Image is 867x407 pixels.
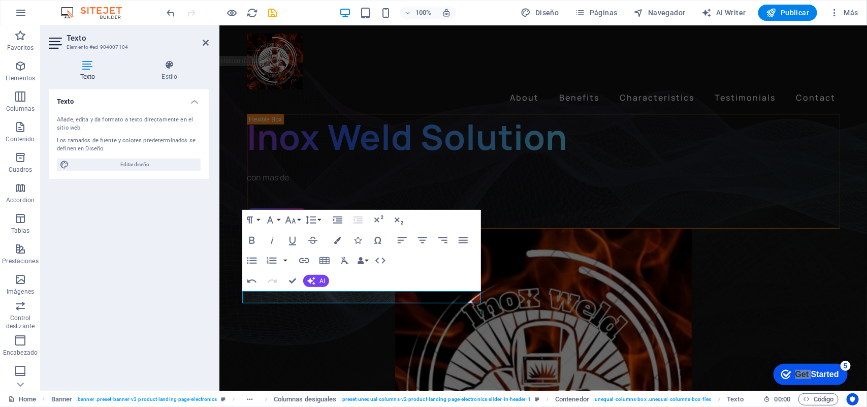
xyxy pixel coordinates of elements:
button: save [267,7,279,19]
h4: Texto [49,89,209,108]
span: . banner .preset-banner-v3-product-landing-page-electronics [76,393,217,405]
button: Ordered List [262,251,281,271]
button: Editar diseño [57,159,201,171]
span: Publicar [766,8,810,18]
span: 00 00 [775,393,790,405]
h4: Texto [49,60,131,81]
button: Align Right [433,230,453,251]
span: AI [319,278,325,284]
button: Data Bindings [356,251,370,271]
button: Bold (Ctrl+B) [242,230,262,251]
button: Align Center [413,230,432,251]
h6: Tiempo de la sesión [764,393,791,405]
span: . unequal-columns-box .unequal-columns-box-flex [593,393,711,405]
button: AI [303,275,329,287]
button: Align Left [393,230,412,251]
h3: Elemento #ed-904007104 [67,43,188,52]
span: Haz clic para seleccionar y doble clic para editar [51,393,73,405]
button: Decrease Indent [348,210,368,230]
button: Colors [328,230,347,251]
i: Deshacer: Cambiar imagen (Ctrl+Z) [166,7,177,19]
button: Insert Table [315,251,334,271]
h4: Estilo [131,60,209,81]
p: Columnas [6,105,35,113]
button: Haz clic para salir del modo de previsualización y seguir editando [226,7,238,19]
button: Line Height [303,210,323,230]
i: Este elemento es un preajuste personalizable [221,396,226,402]
button: Insert Link [295,251,314,271]
p: Elementos [6,74,35,82]
button: Navegador [630,5,690,21]
button: Font Family [263,210,282,230]
button: undo [165,7,177,19]
h2: Texto [67,34,209,43]
nav: breadcrumb [51,393,744,405]
i: Al redimensionar, ajustar el nivel de zoom automáticamente para ajustarse al dispositivo elegido. [442,8,451,17]
button: Special Characters [368,230,388,251]
button: Strikethrough [303,230,323,251]
button: Código [798,393,839,405]
span: Páginas [575,8,618,18]
i: Volver a cargar página [247,7,259,19]
iframe: To enrich screen reader interactions, please activate Accessibility in Grammarly extension settings [765,359,852,389]
span: Haz clic para seleccionar y doble clic para editar [555,393,589,405]
span: . preset-unequal-columns-v2-product-landing-page-electronics-slider-in-header-1 [341,393,531,405]
p: Favoritos [7,44,34,52]
button: Increase Indent [328,210,347,230]
button: Underline (Ctrl+U) [283,230,302,251]
i: Este elemento es un preajuste personalizable [535,396,539,402]
button: Redo (Ctrl+Shift+Z) [263,271,282,291]
p: con mas de [28,146,621,158]
button: HTML [371,251,390,271]
span: Diseño [521,8,559,18]
button: Align Justify [454,230,473,251]
button: Más [825,5,862,21]
button: Ordered List [281,251,290,271]
p: Accordion [6,196,35,204]
button: Superscript [369,210,388,230]
h6: 100% [415,7,432,19]
span: Haz clic para seleccionar y doble clic para editar [274,393,337,405]
span: Haz clic para seleccionar y doble clic para editar [727,393,744,405]
span: Navegador [634,8,686,18]
button: Páginas [571,5,622,21]
div: To enrich screen reader interactions, please activate Accessibility in Grammarly extension settings [28,146,621,158]
button: Diseño [517,5,563,21]
span: Código [803,393,834,405]
span: : [782,395,783,403]
button: Subscript [389,210,408,230]
iframe: To enrich screen reader interactions, please activate Accessibility in Grammarly extension settings [219,25,867,391]
button: Usercentrics [847,393,859,405]
a: Haz clic para cancelar la selección y doble clic para abrir páginas [8,393,36,405]
button: Unordered List [242,251,262,271]
div: Los tamaños de fuente y colores predeterminados se definen en Diseño. [57,137,201,153]
p: Cuadros [9,166,33,174]
div: Añade, edita y da formato a texto directamente en el sitio web. [57,116,201,133]
span: AI Writer [702,8,746,18]
button: reload [246,7,259,19]
p: Tablas [11,227,30,235]
p: Prestaciones [2,257,38,265]
img: Editor Logo [58,7,135,19]
p: Imágenes [7,288,34,296]
button: Italic (Ctrl+I) [263,230,282,251]
span: Editar diseño [72,159,198,171]
button: Clear Formatting [335,251,355,271]
button: AI Writer [698,5,750,21]
button: 100% [400,7,436,19]
button: Icons [348,230,367,251]
div: Diseño (Ctrl+Alt+Y) [517,5,563,21]
button: Undo (Ctrl+Z) [242,271,262,291]
span: Más [829,8,858,18]
button: Confirm (Ctrl+⏎) [283,271,302,291]
p: Contenido [6,135,35,143]
p: Encabezado [3,349,38,357]
button: Publicar [758,5,818,21]
button: Font Size [283,210,302,230]
button: Paragraph Format [242,210,262,230]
